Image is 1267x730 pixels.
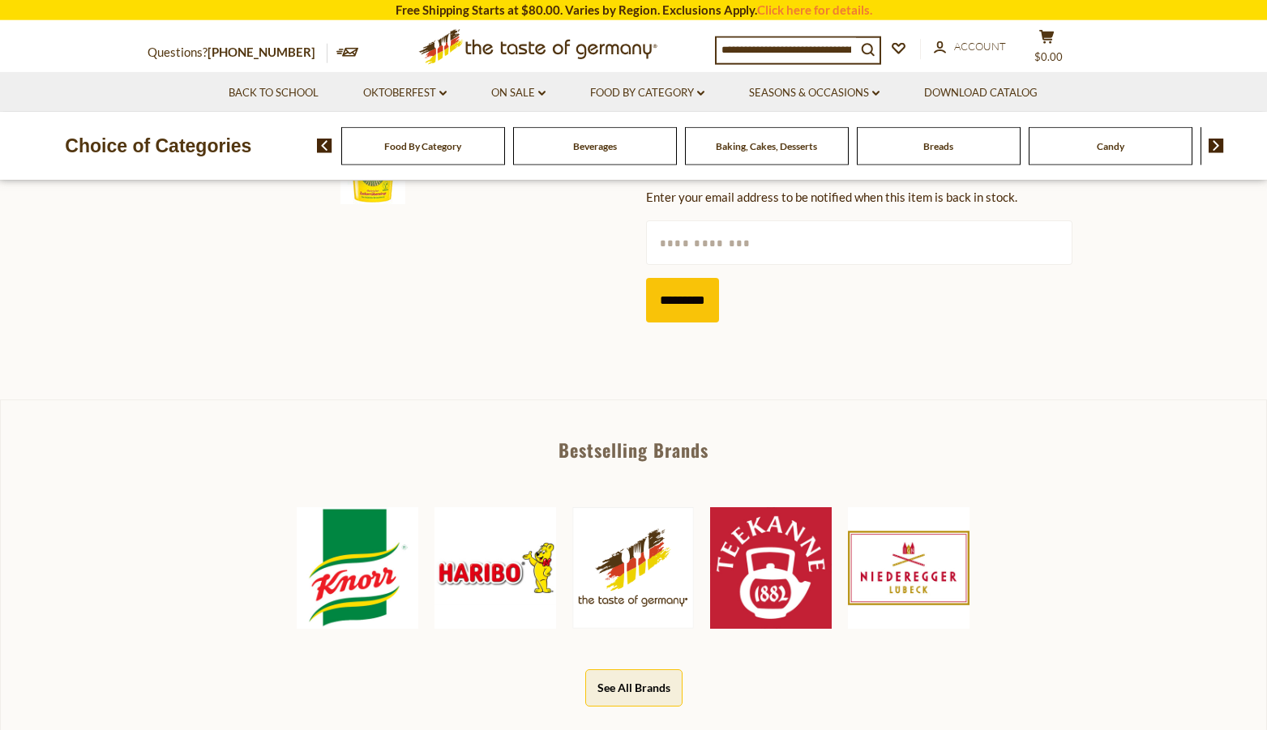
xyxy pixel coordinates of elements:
[491,84,546,102] a: On Sale
[646,187,1120,207] div: Enter your email address to be notified when this item is back in stock.
[1023,29,1072,70] button: $0.00
[572,507,694,628] img: The Taste of Germany
[934,38,1006,56] a: Account
[923,140,953,152] a: Breads
[1209,139,1224,153] img: next arrow
[573,140,617,152] a: Beverages
[757,2,872,17] a: Click here for details.
[954,40,1006,53] span: Account
[229,84,319,102] a: Back to School
[148,42,327,63] p: Questions?
[1034,50,1063,63] span: $0.00
[590,84,704,102] a: Food By Category
[585,669,683,706] button: See All Brands
[363,84,447,102] a: Oktoberfest
[1,441,1266,459] div: Bestselling Brands
[924,84,1038,102] a: Download Catalog
[716,140,817,152] a: Baking, Cakes, Desserts
[749,84,880,102] a: Seasons & Occasions
[384,140,461,152] a: Food By Category
[208,45,315,59] a: [PHONE_NUMBER]
[848,507,970,629] img: Niederegger
[297,507,418,629] img: Knorr
[317,139,332,153] img: previous arrow
[434,507,556,629] img: Haribo
[1097,140,1124,152] a: Candy
[710,507,832,629] img: Teekanne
